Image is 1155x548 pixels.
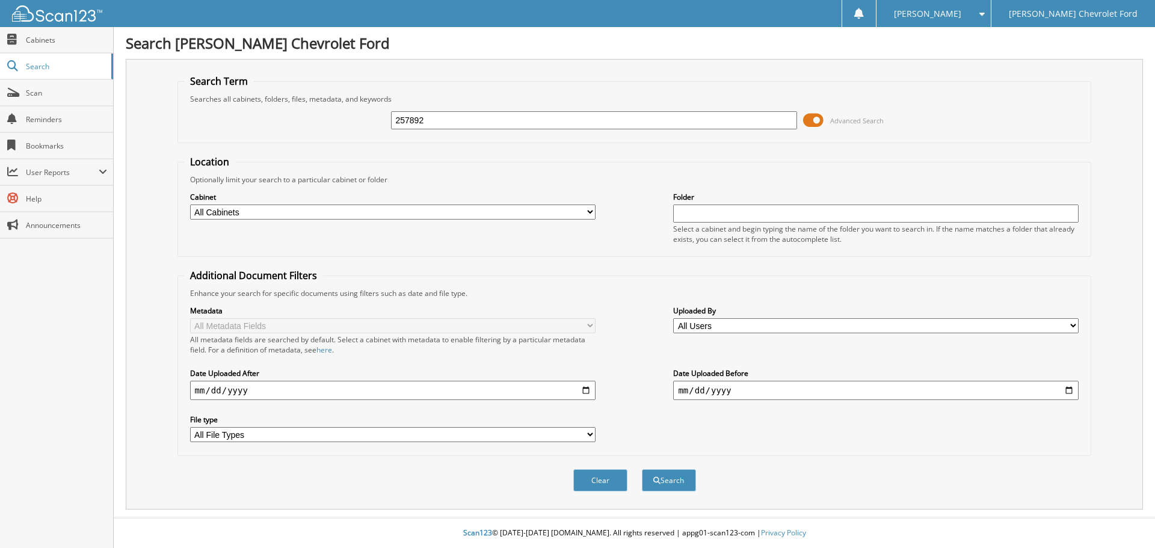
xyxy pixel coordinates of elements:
[184,174,1085,185] div: Optionally limit your search to a particular cabinet or folder
[12,5,102,22] img: scan123-logo-white.svg
[190,192,596,202] label: Cabinet
[673,306,1079,316] label: Uploaded By
[894,10,961,17] span: [PERSON_NAME]
[190,414,596,425] label: File type
[673,381,1079,400] input: end
[463,528,492,538] span: Scan123
[642,469,696,491] button: Search
[1009,10,1138,17] span: [PERSON_NAME] Chevrolet Ford
[26,141,107,151] span: Bookmarks
[573,469,627,491] button: Clear
[316,345,332,355] a: here
[190,334,596,355] div: All metadata fields are searched by default. Select a cabinet with metadata to enable filtering b...
[761,528,806,538] a: Privacy Policy
[26,167,99,177] span: User Reports
[184,94,1085,104] div: Searches all cabinets, folders, files, metadata, and keywords
[184,155,235,168] legend: Location
[184,269,323,282] legend: Additional Document Filters
[190,381,596,400] input: start
[1095,490,1155,548] iframe: Chat Widget
[26,61,105,72] span: Search
[190,306,596,316] label: Metadata
[26,194,107,204] span: Help
[190,368,596,378] label: Date Uploaded After
[830,116,884,125] span: Advanced Search
[184,288,1085,298] div: Enhance your search for specific documents using filters such as date and file type.
[26,220,107,230] span: Announcements
[126,33,1143,53] h1: Search [PERSON_NAME] Chevrolet Ford
[26,35,107,45] span: Cabinets
[673,224,1079,244] div: Select a cabinet and begin typing the name of the folder you want to search in. If the name match...
[26,114,107,125] span: Reminders
[673,192,1079,202] label: Folder
[184,75,254,88] legend: Search Term
[26,88,107,98] span: Scan
[673,368,1079,378] label: Date Uploaded Before
[114,519,1155,548] div: © [DATE]-[DATE] [DOMAIN_NAME]. All rights reserved | appg01-scan123-com |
